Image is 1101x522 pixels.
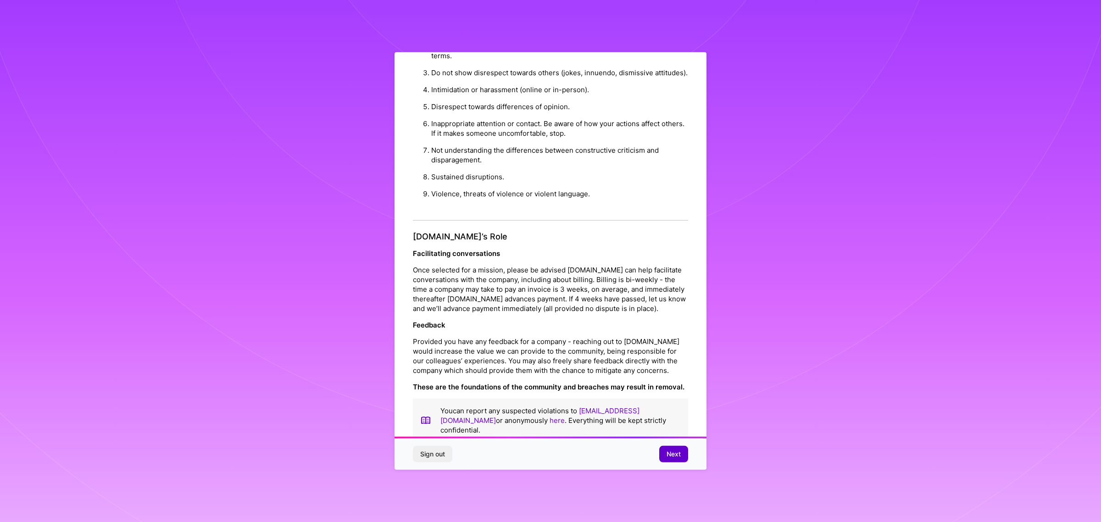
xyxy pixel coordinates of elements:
[413,337,688,375] p: Provided you have any feedback for a company - reaching out to [DOMAIN_NAME] would increase the v...
[413,446,452,462] button: Sign out
[431,98,688,115] li: Disrespect towards differences of opinion.
[413,265,688,313] p: Once selected for a mission, please be advised [DOMAIN_NAME] can help facilitate conversations wi...
[413,383,684,391] strong: These are the foundations of the community and breaches may result in removal.
[413,249,500,258] strong: Facilitating conversations
[550,416,565,425] a: here
[431,115,688,142] li: Inappropriate attention or contact. Be aware of how your actions affect others. If it makes someo...
[667,450,681,459] span: Next
[413,321,445,329] strong: Feedback
[420,450,445,459] span: Sign out
[420,406,431,435] img: book icon
[431,185,688,202] li: Violence, threats of violence or violent language.
[431,64,688,81] li: Do not show disrespect towards others (jokes, innuendo, dismissive attitudes).
[440,406,681,435] p: You can report any suspected violations to or anonymously . Everything will be kept strictly conf...
[659,446,688,462] button: Next
[413,232,688,242] h4: [DOMAIN_NAME]’s Role
[431,168,688,185] li: Sustained disruptions.
[431,81,688,98] li: Intimidation or harassment (online or in-person).
[440,406,639,425] a: [EMAIL_ADDRESS][DOMAIN_NAME]
[431,142,688,168] li: Not understanding the differences between constructive criticism and disparagement.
